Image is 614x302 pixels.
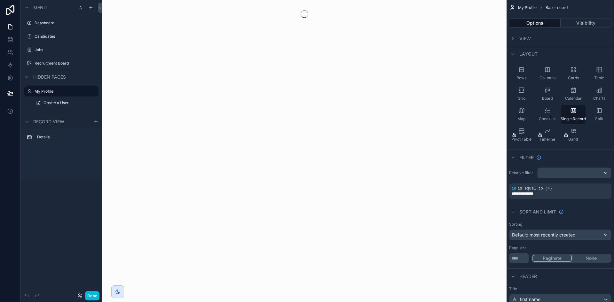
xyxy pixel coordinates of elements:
span: Layout [519,51,538,57]
button: Table [587,64,611,83]
button: Paginate [532,255,572,262]
span: Board [542,96,553,101]
span: Table [594,75,604,81]
span: Calendar [565,96,582,101]
label: Dashboard [35,20,95,26]
span: Hidden pages [33,74,66,80]
span: Base record [546,5,568,10]
button: Split [587,105,611,124]
span: View [519,35,531,42]
button: Options [509,19,561,27]
button: Checklist [535,105,560,124]
span: Cards [568,75,579,81]
label: Title [509,286,611,291]
button: None [572,255,610,262]
button: Done [85,291,99,300]
span: My Profile [518,5,537,10]
span: Charts [593,96,605,101]
label: Relative filter [509,170,535,175]
label: Candidates [35,34,95,39]
span: id [512,186,516,191]
label: Jobs [35,47,95,52]
button: Columns [535,64,560,83]
span: Columns [539,75,555,81]
span: Grid [518,96,525,101]
span: Split [595,116,603,121]
span: Rows [516,75,526,81]
button: Timeline [535,125,560,144]
span: Record view [33,119,64,125]
button: Visibility [561,19,612,27]
span: Single Record [561,116,586,121]
span: is equal to (=) [517,186,552,191]
span: Map [517,116,525,121]
label: Sorting [509,222,522,227]
span: Menu [33,4,47,11]
span: Gantt [568,137,578,142]
span: Filter [519,154,534,161]
button: Cards [561,64,586,83]
button: Charts [587,84,611,104]
button: Map [509,105,534,124]
button: Default: most recently created [509,229,611,240]
button: Calendar [561,84,586,104]
a: Create a User [32,98,98,108]
button: Grid [509,84,534,104]
span: Timeline [539,137,555,142]
span: Pivot Table [511,137,531,142]
button: Rows [509,64,534,83]
span: Create a User [43,100,69,105]
button: Board [535,84,560,104]
span: Header [519,273,537,280]
label: Details [37,135,93,140]
span: Checklist [539,116,556,121]
label: Page size [509,245,527,251]
label: Recruitment Board [35,61,95,66]
label: My Profile [35,89,95,94]
button: Pivot Table [509,125,534,144]
button: Gantt [561,125,586,144]
span: Default: most recently created [512,232,576,237]
div: scrollable content [20,129,102,149]
button: Single Record [561,105,586,124]
span: Sort And Limit [519,209,556,215]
